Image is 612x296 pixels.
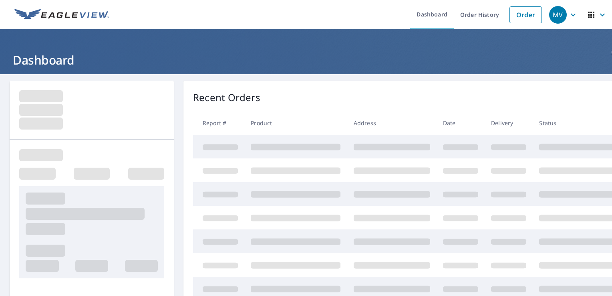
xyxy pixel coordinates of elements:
[10,52,602,68] h1: Dashboard
[244,111,347,135] th: Product
[437,111,485,135] th: Date
[485,111,533,135] th: Delivery
[549,6,567,24] div: MV
[193,111,244,135] th: Report #
[14,9,109,21] img: EV Logo
[347,111,437,135] th: Address
[193,90,260,105] p: Recent Orders
[509,6,542,23] a: Order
